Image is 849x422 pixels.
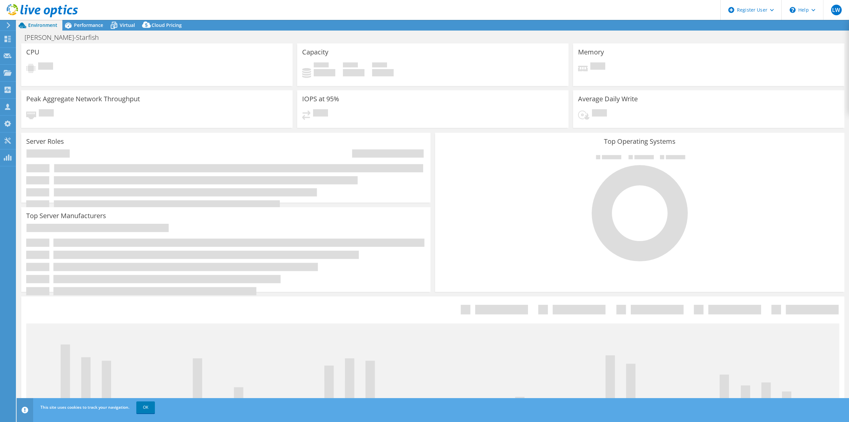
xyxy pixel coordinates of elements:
span: LW [831,5,842,15]
span: Pending [39,109,54,118]
span: Cloud Pricing [152,22,182,28]
h3: Average Daily Write [578,95,638,103]
span: Pending [592,109,607,118]
span: Environment [28,22,57,28]
svg: \n [790,7,796,13]
h4: 0 GiB [372,69,394,76]
h3: IOPS at 95% [302,95,339,103]
span: Free [343,62,358,69]
span: Virtual [120,22,135,28]
h4: 0 GiB [343,69,364,76]
span: Pending [590,62,605,71]
span: Performance [74,22,103,28]
span: Used [314,62,329,69]
span: Pending [38,62,53,71]
span: Total [372,62,387,69]
h3: Top Server Manufacturers [26,212,106,219]
a: OK [136,401,155,413]
h1: [PERSON_NAME]-Starfish [22,34,109,41]
h3: Top Operating Systems [440,138,839,145]
h3: CPU [26,48,39,56]
h3: Memory [578,48,604,56]
h4: 0 GiB [314,69,335,76]
h3: Peak Aggregate Network Throughput [26,95,140,103]
h3: Capacity [302,48,328,56]
h3: Server Roles [26,138,64,145]
span: This site uses cookies to track your navigation. [40,404,129,410]
span: Pending [313,109,328,118]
